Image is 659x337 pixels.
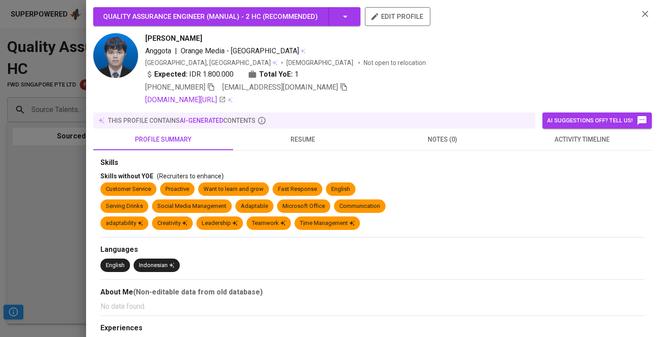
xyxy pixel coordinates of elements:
span: edit profile [372,11,423,22]
span: [PHONE_NUMBER] [145,83,205,91]
a: [DOMAIN_NAME][URL] [145,95,226,105]
span: AI-generated [180,117,223,124]
a: edit profile [365,13,430,20]
button: AI suggestions off? Tell us! [542,112,652,129]
div: Teamwork [252,219,286,228]
div: adaptability [106,219,143,228]
div: About Me [100,287,645,298]
div: Communication [339,202,380,211]
span: activity timeline [518,134,647,145]
span: Skills without YOE [100,173,153,180]
div: Microsoft Office [282,202,325,211]
span: notes (0) [378,134,507,145]
span: | [175,46,177,56]
div: Adaptable [241,202,268,211]
span: Quality Assurance Engineer (Manual) - 2 HC ( Recommended ) [103,13,318,21]
img: d6593a8729be49b3a47646ec2fe2d4da.jpg [93,33,138,78]
span: AI suggestions off? Tell us! [547,115,647,126]
div: English [106,261,125,270]
p: No data found. [100,301,645,312]
div: Social Media Management [157,202,226,211]
div: Languages [100,245,645,255]
div: Skills [100,158,645,168]
p: this profile contains contents [108,116,256,125]
span: profile summary [99,134,228,145]
b: Expected: [154,69,187,80]
div: Experiences [100,323,645,333]
b: Total YoE: [259,69,293,80]
div: Leadership [202,219,238,228]
div: English [331,185,350,194]
b: (Non-editable data from old database) [133,288,263,296]
span: (Recruiters to enhance) [157,173,224,180]
div: [GEOGRAPHIC_DATA], [GEOGRAPHIC_DATA] [145,58,277,67]
div: Customer Service [106,185,151,194]
div: IDR 1.800.000 [145,69,234,80]
span: [EMAIL_ADDRESS][DOMAIN_NAME] [222,83,338,91]
span: [DEMOGRAPHIC_DATA] [286,58,355,67]
span: [PERSON_NAME] [145,33,202,44]
div: Tịme Management [300,219,355,228]
span: Anggota [145,47,171,55]
p: Not open to relocation [364,58,426,67]
button: Quality Assurance Engineer (Manual) - 2 HC (Recommended) [93,7,360,26]
span: resume [238,134,368,145]
div: Want to learn and grow [204,185,264,194]
div: Indonesian [139,261,174,270]
div: Serving Drinks [106,202,143,211]
div: Fast Response [278,185,317,194]
button: edit profile [365,7,430,26]
span: 1 [295,69,299,80]
span: Orange Media - [GEOGRAPHIC_DATA] [181,47,299,55]
div: Proactive [165,185,189,194]
div: Creativity [157,219,187,228]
